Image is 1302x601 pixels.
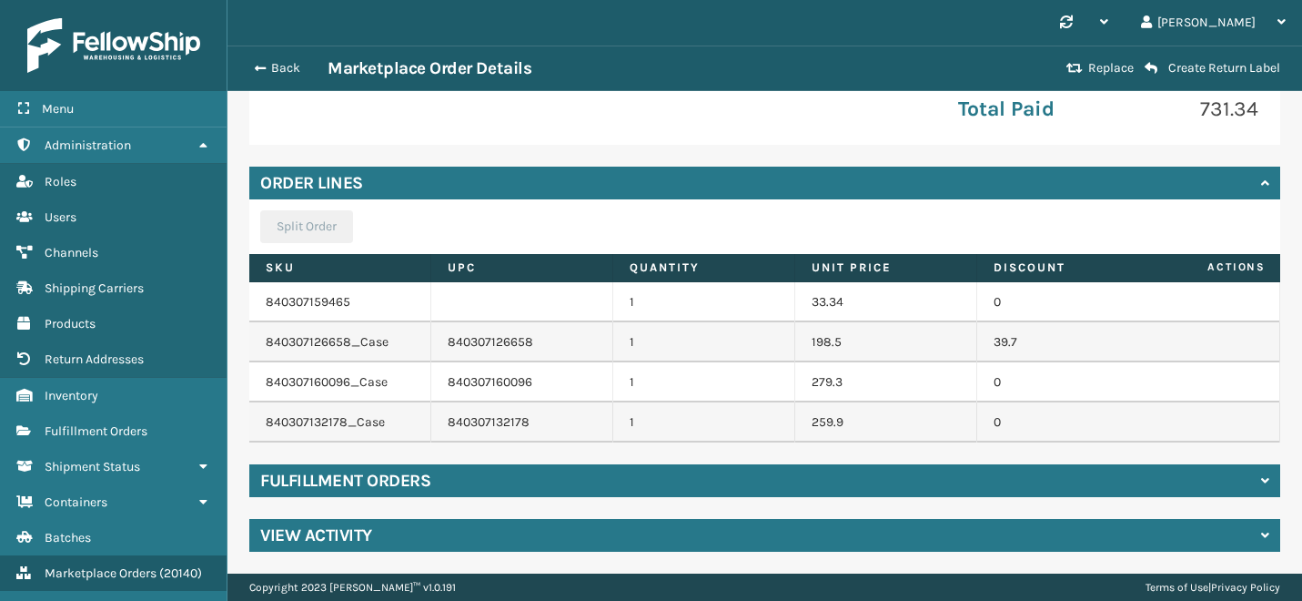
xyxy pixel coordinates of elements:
label: Discount [994,260,1142,276]
label: Unit Price [812,260,960,276]
td: 840307132178 [431,402,613,443]
td: 33.34 [795,282,977,322]
a: 840307159465 [266,294,350,310]
td: 0 [977,282,1159,322]
img: logo [27,18,200,73]
span: Batches [45,530,91,545]
a: Terms of Use [1146,581,1208,594]
td: 0 [977,362,1159,402]
label: SKU [266,260,414,276]
td: 279.3 [795,362,977,402]
span: Users [45,209,76,225]
span: Channels [45,245,98,260]
td: 39.7 [977,322,1159,362]
span: Return Addresses [45,351,144,367]
td: 259.9 [795,402,977,443]
span: Marketplace Orders [45,565,156,581]
i: Create Return Label [1145,61,1157,76]
span: Shipping Carriers [45,280,144,296]
span: Shipment Status [45,459,140,474]
span: Administration [45,138,131,153]
i: Replace [1066,62,1083,75]
span: Products [45,316,96,331]
div: | [1146,574,1280,601]
span: Roles [45,174,76,189]
p: Copyright 2023 [PERSON_NAME]™ v 1.0.191 [249,574,456,601]
td: 840307160096 [431,362,613,402]
span: Inventory [45,388,98,403]
td: 840307126658 [431,322,613,362]
button: Split Order [260,210,353,243]
span: ( 20140 ) [159,565,202,581]
span: Actions [1150,252,1277,282]
button: Create Return Label [1139,60,1286,76]
span: Containers [45,494,107,510]
td: 1 [613,402,795,443]
label: UPC [448,260,596,276]
span: Fulfillment Orders [45,423,147,439]
h4: Fulfillment Orders [260,470,430,492]
h4: Order Lines [260,172,363,194]
a: 840307132178_Case [266,414,385,430]
a: 840307126658_Case [266,334,389,350]
td: 1 [613,282,795,322]
td: 0 [977,402,1159,443]
label: Quantity [630,260,778,276]
td: 1 [613,322,795,362]
td: 198.5 [795,322,977,362]
button: Back [244,60,328,76]
p: Total Paid [958,96,1097,123]
td: 1 [613,362,795,402]
a: 840307160096_Case [266,374,388,390]
h4: View Activity [260,525,372,546]
span: Menu [42,101,74,117]
a: Privacy Policy [1211,581,1280,594]
p: 731.34 [1119,96,1258,123]
h3: Marketplace Order Details [328,57,531,79]
button: Replace [1061,60,1139,76]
